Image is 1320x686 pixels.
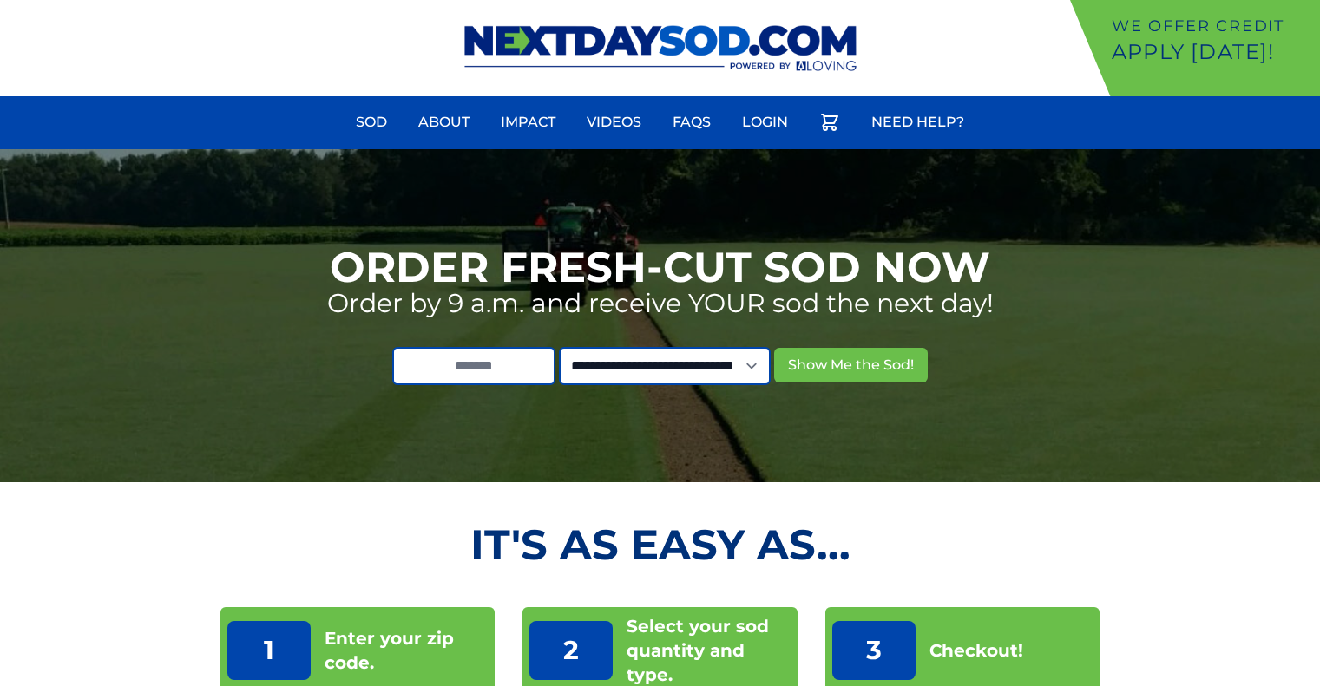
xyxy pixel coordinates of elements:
[1112,38,1313,66] p: Apply [DATE]!
[732,101,798,143] a: Login
[861,101,975,143] a: Need Help?
[832,621,916,680] p: 3
[330,246,990,288] h1: Order Fresh-Cut Sod Now
[662,101,721,143] a: FAQs
[345,101,397,143] a: Sod
[929,638,1023,663] p: Checkout!
[408,101,480,143] a: About
[327,288,994,319] p: Order by 9 a.m. and receive YOUR sod the next day!
[774,348,928,382] button: Show Me the Sod!
[576,101,652,143] a: Videos
[227,621,311,680] p: 1
[1112,14,1313,38] p: We offer Credit
[325,626,489,675] p: Enter your zip code.
[490,101,566,143] a: Impact
[529,621,613,680] p: 2
[220,524,1100,565] h2: It's as Easy As...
